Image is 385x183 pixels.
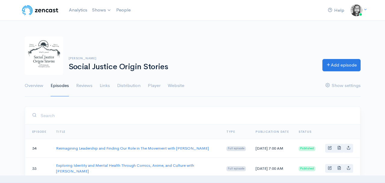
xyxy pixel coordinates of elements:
[251,157,294,179] td: [DATE] 7:00 AM
[21,4,59,16] img: ZenCast Logo
[76,75,92,97] a: Reviews
[226,146,246,151] span: Full episode
[350,4,362,16] img: ...
[148,75,160,97] a: Player
[114,4,133,17] a: People
[322,59,361,71] a: Add episode
[32,130,47,134] a: Episode
[25,75,43,97] a: Overview
[251,139,294,158] td: [DATE] 7:00 AM
[40,109,353,122] input: Search
[325,4,347,17] a: Help
[25,157,51,179] td: 33
[100,75,110,97] a: Links
[299,146,315,151] span: Published
[226,130,235,134] a: Type
[168,75,184,97] a: Website
[299,166,315,171] span: Published
[117,75,141,97] a: Distribution
[25,139,51,158] td: 34
[67,4,90,17] a: Analytics
[226,166,246,171] span: Full episode
[69,57,315,60] h6: [PERSON_NAME]
[51,75,69,97] a: Episodes
[56,163,194,174] a: Exploring Identity and Mental Health Through Comics, Anime, and Culture with [PERSON_NAME]
[325,164,353,173] div: Basic example
[325,144,353,153] div: Basic example
[299,130,312,134] span: Status
[69,63,315,71] h1: Social Justice Origin Stories
[325,75,361,97] a: Show settings
[56,130,65,134] a: Title
[90,4,114,17] a: Shows
[56,146,209,151] a: Reimagining Leadership and Finding Our Role in The Movement with [PERSON_NAME]
[256,130,289,134] a: Publication date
